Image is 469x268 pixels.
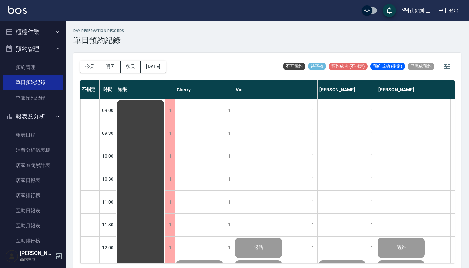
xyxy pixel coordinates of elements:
div: 1 [367,145,377,168]
span: 預約成功 (不指定) [329,63,368,69]
span: 預約成功 (指定) [370,63,405,69]
span: 待審核 [308,63,326,69]
button: 明天 [100,61,121,73]
div: 1 [165,237,175,259]
div: 1 [165,122,175,145]
div: 10:30 [100,168,116,190]
div: 街頭紳士 [410,7,431,15]
button: 後天 [121,61,141,73]
a: 店家日報表 [3,173,63,188]
h3: 單日預約紀錄 [73,36,124,45]
a: 互助排行榜 [3,233,63,248]
div: 1 [224,145,234,168]
a: 報表目錄 [3,127,63,142]
div: 1 [165,145,175,168]
div: 1 [308,99,317,122]
div: 1 [367,237,377,259]
div: 1 [308,145,317,168]
div: 1 [308,237,317,259]
button: 今天 [80,61,100,73]
div: 09:00 [100,99,116,122]
a: 互助日報表 [3,203,63,218]
button: [DATE] [141,61,166,73]
div: 1 [165,168,175,190]
div: 10:00 [100,145,116,168]
span: 已完成預約 [408,63,434,69]
div: 1 [308,191,317,213]
button: 報表及分析 [3,108,63,125]
h2: day Reservation records [73,29,124,33]
img: Person [5,250,18,263]
div: 1 [308,122,317,145]
a: 店家排行榜 [3,188,63,203]
div: Vic [234,80,318,99]
div: 1 [224,237,234,259]
div: 1 [367,99,377,122]
a: 消費分析儀表板 [3,143,63,158]
button: 登出 [436,5,461,17]
div: 1 [308,214,317,236]
div: 1 [224,168,234,190]
div: 11:30 [100,213,116,236]
div: 知樂 [116,80,175,99]
div: 1 [224,214,234,236]
div: 1 [224,122,234,145]
div: 1 [224,191,234,213]
div: 12:00 [100,236,116,259]
a: 店家區間累計表 [3,158,63,173]
div: 1 [165,191,175,213]
button: 街頭紳士 [399,4,433,17]
div: 1 [367,122,377,145]
div: 時間 [100,80,116,99]
button: 櫃檯作業 [3,24,63,41]
a: 單日預約紀錄 [3,75,63,90]
button: save [383,4,396,17]
span: 過路 [396,245,407,251]
p: 高階主管 [20,257,53,262]
div: 1 [367,191,377,213]
div: Cherry [175,80,234,99]
div: 11:00 [100,190,116,213]
div: 1 [224,99,234,122]
h5: [PERSON_NAME] [20,250,53,257]
a: 單週預約紀錄 [3,90,63,105]
div: 1 [367,214,377,236]
img: Logo [8,6,27,14]
span: 過路 [253,245,265,251]
div: [PERSON_NAME] [318,80,377,99]
button: 預約管理 [3,41,63,58]
div: 不指定 [80,80,100,99]
div: 1 [367,168,377,190]
span: 不可預約 [283,63,305,69]
div: [PERSON_NAME] [377,80,460,99]
div: 1 [165,99,175,122]
div: 09:30 [100,122,116,145]
a: 互助月報表 [3,218,63,233]
div: 1 [308,168,317,190]
div: 1 [165,214,175,236]
a: 預約管理 [3,60,63,75]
